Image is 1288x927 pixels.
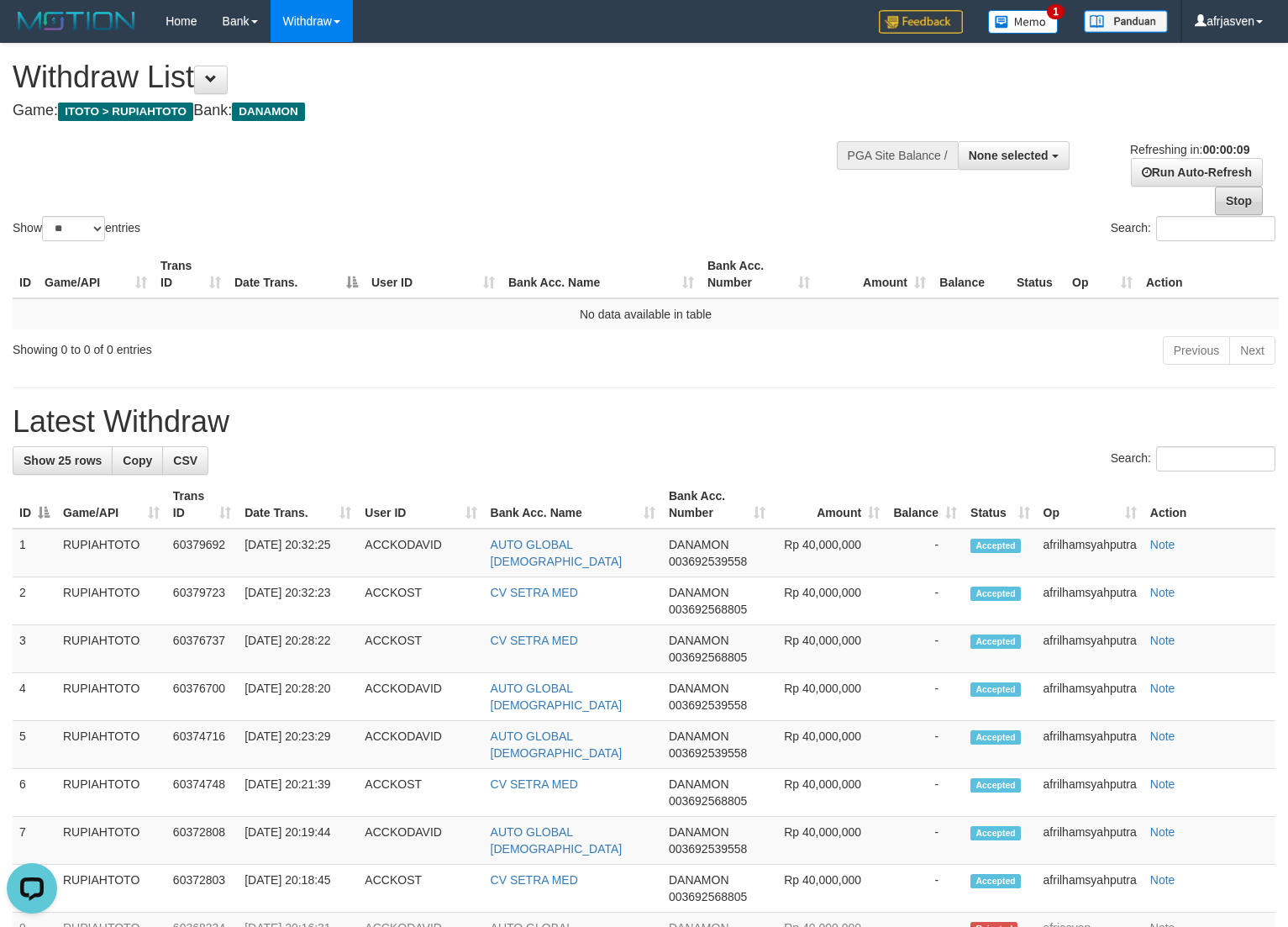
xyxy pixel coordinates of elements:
[886,721,964,769] td: -
[1084,10,1168,33] img: panduan.png
[1131,158,1263,187] a: Run Auto-Refresh
[162,446,208,475] a: CSV
[1037,865,1143,913] td: afrilhamsyahputra
[13,529,56,577] td: 1
[42,216,105,241] select: Showentries
[13,769,56,817] td: 6
[669,603,747,616] span: Copy 003692568805 to clipboard
[669,698,747,712] span: Copy 003692539558 to clipboard
[56,625,166,673] td: RUPIAHTOTO
[772,529,886,577] td: Rp 40,000,000
[358,577,483,625] td: ACCKOST
[958,141,1070,170] button: None selected
[58,103,193,121] span: ITOTO > RUPIAHTOTO
[886,529,964,577] td: -
[365,250,502,298] th: User ID: activate to sort column ascending
[886,577,964,625] td: -
[1215,187,1263,215] a: Stop
[166,673,238,721] td: 60376700
[13,817,56,865] td: 7
[1150,682,1175,695] a: Note
[13,446,113,475] a: Show 25 rows
[964,481,1036,529] th: Status: activate to sort column ascending
[669,873,729,887] span: DANAMON
[491,634,578,647] a: CV SETRA MED
[772,721,886,769] td: Rp 40,000,000
[166,625,238,673] td: 60376737
[970,730,1021,745] span: Accepted
[238,577,358,625] td: [DATE] 20:32:23
[1047,4,1065,19] span: 1
[1037,481,1143,529] th: Op: activate to sort column ascending
[13,405,1275,439] h1: Latest Withdraw
[1150,634,1175,647] a: Note
[238,865,358,913] td: [DATE] 20:18:45
[56,673,166,721] td: RUPIAHTOTO
[56,865,166,913] td: RUPIAHTOTO
[166,817,238,865] td: 60372808
[1037,625,1143,673] td: afrilhamsyahputra
[1139,250,1279,298] th: Action
[886,481,964,529] th: Balance: activate to sort column ascending
[837,141,958,170] div: PGA Site Balance /
[13,481,56,529] th: ID: activate to sort column descending
[970,778,1021,793] span: Accepted
[669,634,729,647] span: DANAMON
[1156,216,1275,241] input: Search:
[970,682,1021,697] span: Accepted
[13,721,56,769] td: 5
[166,577,238,625] td: 60379723
[1037,673,1143,721] td: afrilhamsyahputra
[669,746,747,760] span: Copy 003692539558 to clipboard
[669,555,747,568] span: Copy 003692539558 to clipboard
[228,250,365,298] th: Date Trans.: activate to sort column descending
[1202,143,1249,156] strong: 00:00:09
[166,481,238,529] th: Trans ID: activate to sort column ascending
[13,250,38,298] th: ID
[817,250,933,298] th: Amount: activate to sort column ascending
[1150,729,1175,743] a: Note
[13,334,524,358] div: Showing 0 to 0 of 0 entries
[358,817,483,865] td: ACCKODAVID
[491,873,578,887] a: CV SETRA MED
[772,865,886,913] td: Rp 40,000,000
[701,250,817,298] th: Bank Acc. Number: activate to sort column ascending
[491,729,623,760] a: AUTO GLOBAL [DEMOGRAPHIC_DATA]
[969,149,1049,162] span: None selected
[669,794,747,808] span: Copy 003692568805 to clipboard
[238,529,358,577] td: [DATE] 20:32:25
[1156,446,1275,471] input: Search:
[238,817,358,865] td: [DATE] 20:19:44
[669,586,729,599] span: DANAMON
[886,673,964,721] td: -
[886,817,964,865] td: -
[38,250,154,298] th: Game/API: activate to sort column ascending
[502,250,701,298] th: Bank Acc. Name: activate to sort column ascending
[1111,216,1275,241] label: Search:
[56,481,166,529] th: Game/API: activate to sort column ascending
[166,865,238,913] td: 60372803
[238,769,358,817] td: [DATE] 20:21:39
[491,586,578,599] a: CV SETRA MED
[13,577,56,625] td: 2
[1010,250,1065,298] th: Status
[933,250,1010,298] th: Balance
[970,874,1021,888] span: Accepted
[13,673,56,721] td: 4
[358,721,483,769] td: ACCKODAVID
[772,769,886,817] td: Rp 40,000,000
[24,454,102,467] span: Show 25 rows
[484,481,662,529] th: Bank Acc. Name: activate to sort column ascending
[491,777,578,791] a: CV SETRA MED
[772,817,886,865] td: Rp 40,000,000
[772,481,886,529] th: Amount: activate to sort column ascending
[772,625,886,673] td: Rp 40,000,000
[1150,825,1175,839] a: Note
[358,673,483,721] td: ACCKODAVID
[1065,250,1139,298] th: Op: activate to sort column ascending
[358,529,483,577] td: ACCKODAVID
[886,625,964,673] td: -
[669,890,747,903] span: Copy 003692568805 to clipboard
[662,481,772,529] th: Bank Acc. Number: activate to sort column ascending
[669,729,729,743] span: DANAMON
